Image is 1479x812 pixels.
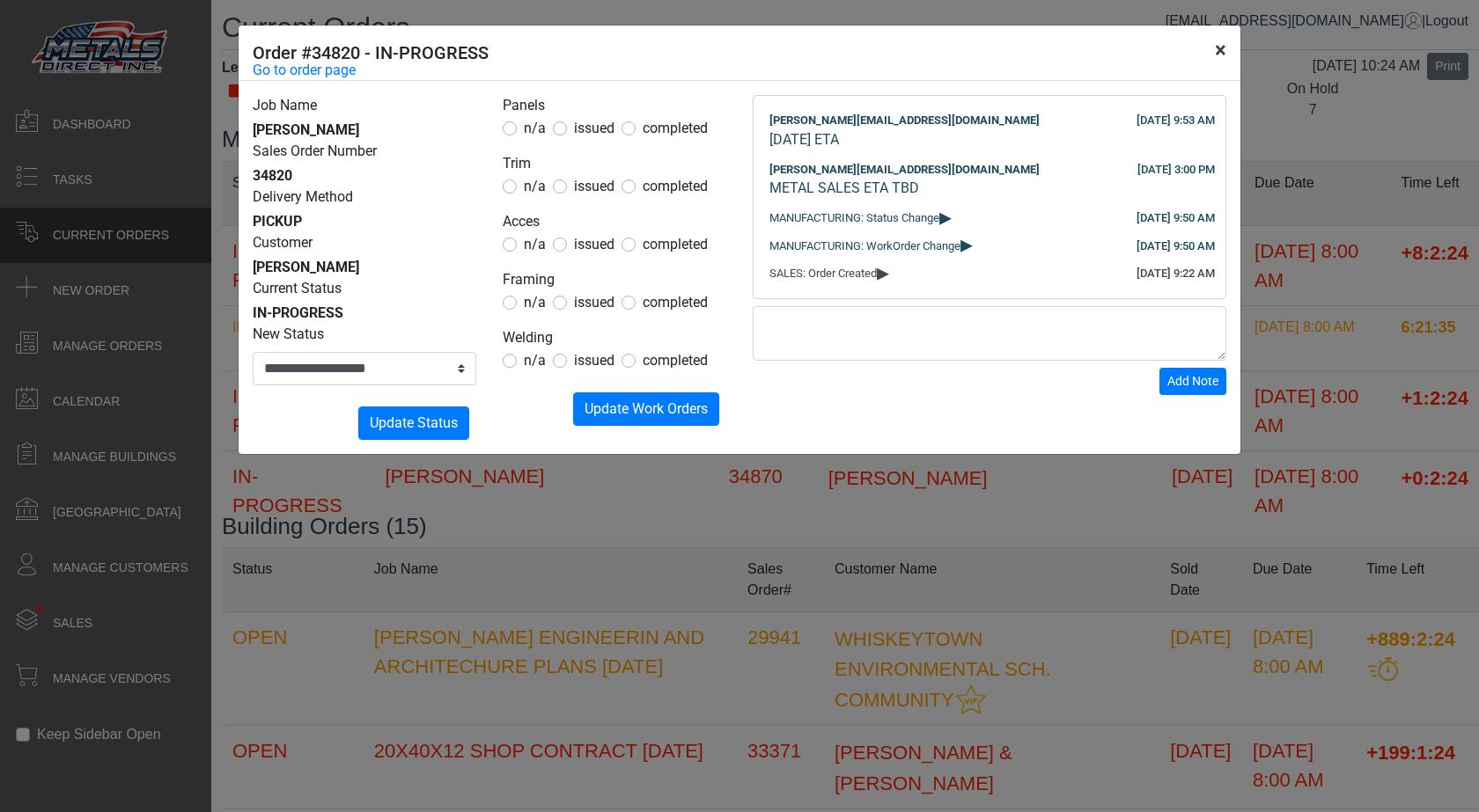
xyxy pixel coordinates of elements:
span: issued [574,294,614,311]
h5: Order #34820 - IN-PROGRESS [253,40,489,66]
span: [PERSON_NAME][EMAIL_ADDRESS][DOMAIN_NAME] [769,163,1040,176]
legend: Panels [503,95,726,118]
legend: Trim [503,153,726,176]
div: SALES: Order Created [769,265,1210,282]
span: Update Work Orders [585,400,708,417]
div: MANUFACTURING: Status Change [769,209,1210,227]
span: issued [574,120,614,136]
div: [DATE] ETA [769,129,1210,150]
label: New Status [253,324,324,345]
button: Add Note [1159,368,1226,395]
span: Update Status [370,414,458,431]
div: IN-PROGRESS [253,303,476,324]
div: [DATE] 9:22 AM [1137,265,1215,282]
span: ▸ [877,267,889,278]
legend: Acces [503,211,726,234]
span: [PERSON_NAME] [253,121,359,138]
span: [PERSON_NAME][EMAIL_ADDRESS][DOMAIN_NAME] [769,113,1040,127]
button: Update Work Orders [573,392,719,426]
div: [DATE] 3:00 PM [1137,161,1215,179]
span: completed [643,294,708,311]
span: ▸ [939,211,952,223]
div: MANUFACTURING: WorkOrder Change [769,238,1210,255]
span: n/a [524,236,546,252]
span: Add Note [1167,374,1218,388]
label: Current Status [253,278,342,299]
legend: Framing [503,269,726,292]
button: Update Status [358,406,469,440]
span: issued [574,236,614,252]
span: ▸ [960,238,973,250]
legend: Welding [503,327,726,350]
label: Sales Order Number [253,141,377,162]
span: completed [643,236,708,252]
span: n/a [524,178,546,194]
div: 34820 [253,165,476,187]
div: [DATE] 9:50 AM [1137,209,1215,227]
span: completed [643,178,708,194]
span: n/a [524,352,546,369]
span: completed [643,120,708,136]
label: Customer [253,232,313,253]
div: [PERSON_NAME] [253,257,476,278]
label: Delivery Method [253,187,353,208]
div: METAL SALES ETA TBD [769,178,1210,199]
div: PICKUP [253,211,476,232]
span: n/a [524,120,546,136]
div: [DATE] 9:50 AM [1137,238,1215,255]
span: issued [574,178,614,194]
label: Job Name [253,95,317,116]
span: completed [643,352,708,369]
div: [DATE] 9:53 AM [1137,112,1215,129]
span: n/a [524,294,546,311]
a: Go to order page [253,60,356,81]
span: issued [574,352,614,369]
button: Close [1201,26,1240,75]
